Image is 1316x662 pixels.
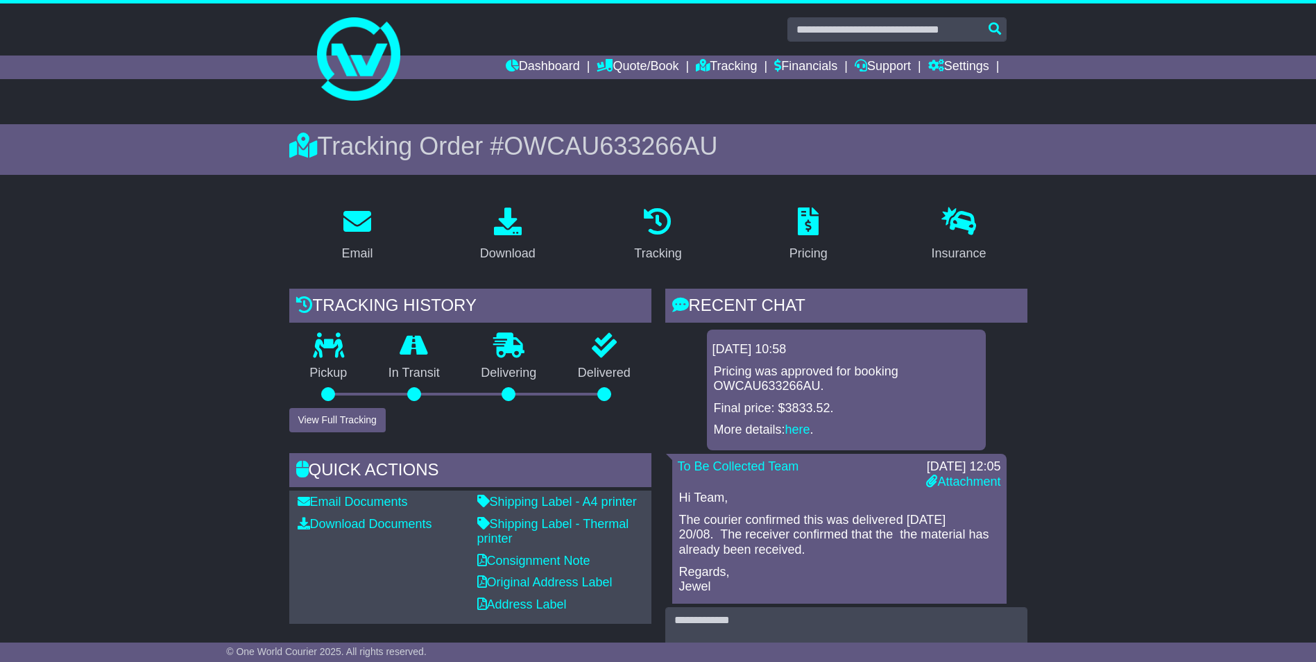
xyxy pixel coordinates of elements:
[679,491,1000,506] p: Hi Team,
[471,203,545,268] a: Download
[665,289,1027,326] div: RECENT CHAT
[477,517,629,546] a: Shipping Label - Thermal printer
[789,244,828,263] div: Pricing
[461,366,558,381] p: Delivering
[332,203,382,268] a: Email
[289,453,651,491] div: Quick Actions
[477,495,637,509] a: Shipping Label - A4 printer
[780,203,837,268] a: Pricing
[557,366,651,381] p: Delivered
[932,244,986,263] div: Insurance
[480,244,536,263] div: Download
[785,423,810,436] a: here
[506,56,580,79] a: Dashboard
[289,366,368,381] p: Pickup
[504,132,717,160] span: OWCAU633266AU
[696,56,757,79] a: Tracking
[714,401,979,416] p: Final price: $3833.52.
[714,364,979,394] p: Pricing was approved for booking OWCAU633266AU.
[926,475,1000,489] a: Attachment
[289,131,1027,161] div: Tracking Order #
[477,597,567,611] a: Address Label
[368,366,461,381] p: In Transit
[597,56,678,79] a: Quote/Book
[634,244,681,263] div: Tracking
[226,646,427,657] span: © One World Courier 2025. All rights reserved.
[625,203,690,268] a: Tracking
[477,575,613,589] a: Original Address Label
[289,289,651,326] div: Tracking history
[289,408,386,432] button: View Full Tracking
[712,342,980,357] div: [DATE] 10:58
[298,495,408,509] a: Email Documents
[928,56,989,79] a: Settings
[774,56,837,79] a: Financials
[678,459,799,473] a: To Be Collected Team
[341,244,373,263] div: Email
[923,203,995,268] a: Insurance
[298,517,432,531] a: Download Documents
[477,554,590,568] a: Consignment Note
[714,423,979,438] p: More details: .
[855,56,911,79] a: Support
[679,513,1000,558] p: The courier confirmed this was delivered [DATE] 20/08. The receiver confirmed that the the materi...
[679,565,1000,595] p: Regards, Jewel
[926,459,1000,475] div: [DATE] 12:05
